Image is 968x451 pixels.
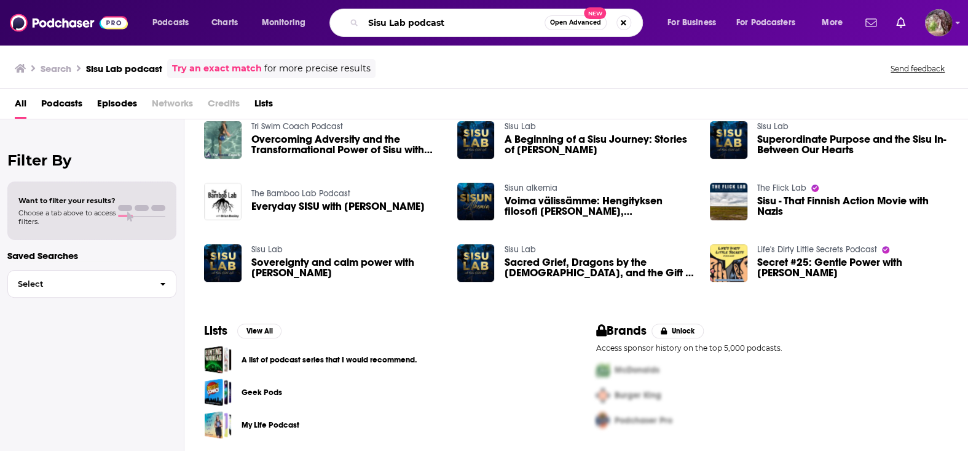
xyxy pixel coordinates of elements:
span: New [584,7,606,19]
span: Charts [211,14,238,31]
button: open menu [144,13,205,33]
p: Access sponsor history on the top 5,000 podcasts. [596,343,949,353]
span: More [822,14,843,31]
a: The Flick Lab [757,183,806,193]
button: open menu [728,13,813,33]
img: First Pro Logo [591,357,615,383]
a: A list of podcast series that I would recommend. [204,346,232,373]
a: Show notifications dropdown [860,12,881,33]
a: Sisu Lab [251,244,283,255]
span: Sovereignty and calm power with [PERSON_NAME] [251,257,443,278]
button: Send feedback [887,63,948,74]
span: Podcasts [152,14,189,31]
a: My Life Podcast [242,418,299,432]
a: Geek Pods [204,378,232,406]
button: Show profile menu [925,9,952,36]
img: Voima välissämme: Hengityksen filosofi Petri Berndtson, henki ja sisu [457,183,495,220]
a: Charts [203,13,245,33]
img: Superordinate Purpose and the Sisu In-Between Our Hearts [710,121,747,159]
a: Sisu - That Finnish Action Movie with Nazis [757,196,948,217]
span: Secret #25: Gentle Power with [PERSON_NAME] [757,257,948,278]
span: McDonalds [615,365,659,375]
a: All [15,94,26,119]
button: open menu [253,13,321,33]
img: User Profile [925,9,952,36]
a: ListsView All [204,323,281,338]
h2: Lists [204,323,227,338]
a: Sisu - That Finnish Action Movie with Nazis [710,183,747,220]
span: Networks [152,94,193,119]
span: Episodes [97,94,137,119]
span: Everyday SISU with [PERSON_NAME] [251,201,425,212]
a: Podcasts [41,94,82,119]
img: Sacred Grief, Dragons by the Temple, and the Gift of Slowing Down [457,244,495,282]
h3: Sisu Lab podcast [86,63,162,74]
a: Everyday SISU with Katja Pantzar [251,201,425,212]
img: Everyday SISU with Katja Pantzar [204,183,242,220]
a: My Life Podcast [204,411,232,439]
button: open menu [659,13,731,33]
a: Lists [254,94,273,119]
a: Sisu Lab [504,121,535,132]
button: View All [237,324,281,338]
a: Voima välissämme: Hengityksen filosofi Petri Berndtson, henki ja sisu [504,196,695,217]
span: Want to filter your results? [18,196,116,205]
button: Unlock [651,324,704,338]
span: Overcoming Adversity and the Transformational Power of Sisu with [PERSON_NAME] – TSC Podcast #109 [251,134,443,155]
a: Superordinate Purpose and the Sisu In-Between Our Hearts [757,134,948,155]
img: Overcoming Adversity and the Transformational Power of Sisu with Emilia Lahti – TSC Podcast #109 [204,121,242,159]
button: Open AdvancedNew [545,15,607,30]
span: Logged in as MSanz [925,9,952,36]
div: Search podcasts, credits, & more... [341,9,655,37]
button: Select [7,270,176,298]
input: Search podcasts, credits, & more... [363,13,545,33]
span: Burger King [615,390,661,401]
a: Geek Pods [242,386,282,399]
img: A Beginning of a Sisu Journey: Stories of Sisu [457,121,495,159]
h3: Search [41,63,71,74]
span: Podchaser Pro [615,415,672,426]
span: Monitoring [262,14,305,31]
span: Sacred Grief, Dragons by the [DEMOGRAPHIC_DATA], and the Gift of Slowing Down [504,257,695,278]
a: Secret #25: Gentle Power with Dr. Elisabet Lahti [757,257,948,278]
a: Sisu Lab [504,244,535,255]
span: Open Advanced [550,20,601,26]
a: The Bamboo Lab Podcast [251,188,350,199]
h2: Brands [596,323,647,338]
a: Sacred Grief, Dragons by the Temple, and the Gift of Slowing Down [504,257,695,278]
span: Select [8,280,150,288]
span: for more precise results [264,62,371,76]
button: open menu [813,13,858,33]
h2: Filter By [7,151,176,169]
img: Second Pro Logo [591,383,615,408]
a: Show notifications dropdown [891,12,910,33]
span: Voima välissämme: Hengityksen filosofi [PERSON_NAME], [PERSON_NAME] sisu [504,196,695,217]
a: A list of podcast series that I would recommend. [242,353,417,367]
a: A Beginning of a Sisu Journey: Stories of Sisu [504,134,695,155]
span: A Beginning of a Sisu Journey: Stories of [PERSON_NAME] [504,134,695,155]
img: Podchaser - Follow, Share and Rate Podcasts [10,11,128,34]
a: Sovereignty and calm power with Dr. Emma Seppälä [251,257,443,278]
a: Sisun alkemia [504,183,557,193]
img: Secret #25: Gentle Power with Dr. Elisabet Lahti [710,244,747,282]
img: Sovereignty and calm power with Dr. Emma Seppälä [204,244,242,282]
span: Choose a tab above to access filters. [18,209,116,226]
a: Try an exact match [172,62,262,76]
